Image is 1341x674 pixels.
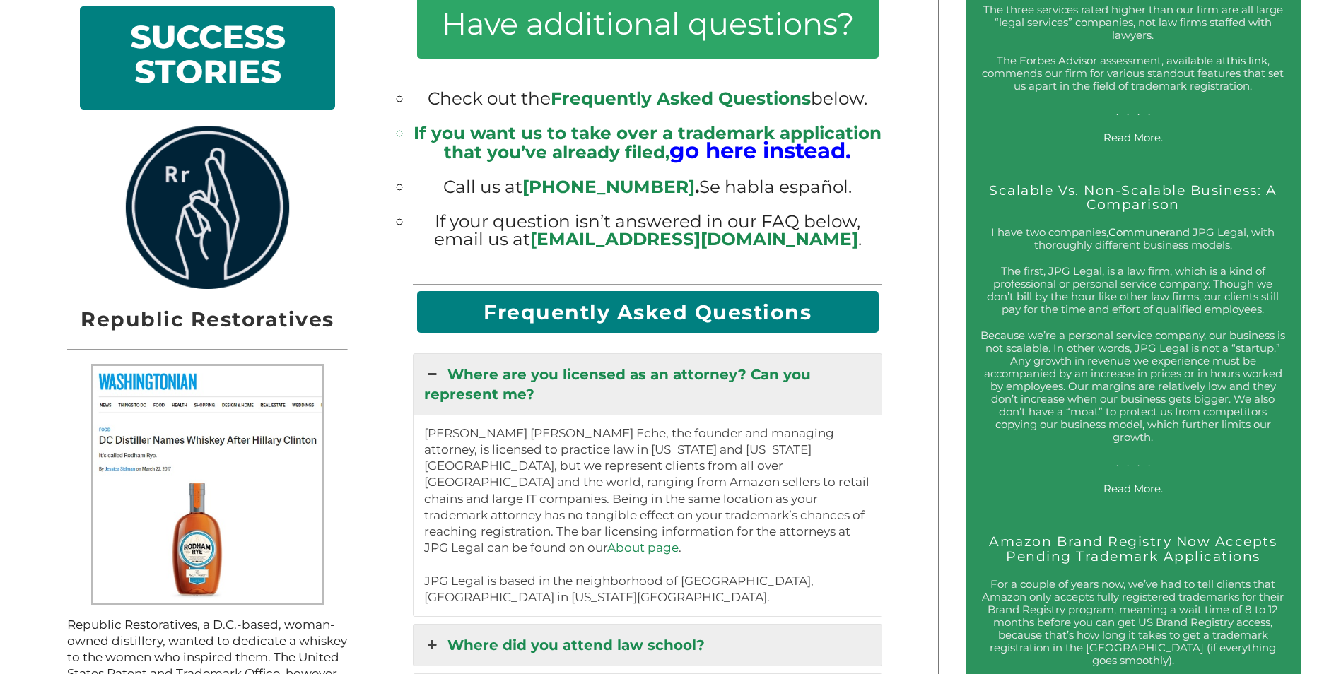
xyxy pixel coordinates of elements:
p: The first, JPG Legal, is a law firm, which is a kind of professional or personal service company.... [979,265,1287,316]
a: go here instead. [669,141,851,162]
p: For a couple of years now, we’ve had to tell clients that Amazon only accepts fully registered tr... [979,578,1287,667]
li: If your question isn’t answered in our FAQ below, email us at . [413,213,882,247]
span: Frequently Asked Questions [551,88,811,109]
h2: SUCCESS STORIES [93,20,321,96]
a: Where are you licensed as an attorney? Can you represent me? [414,354,882,415]
img: Rodham Rye People Screenshot [91,364,324,605]
a: Where did you attend law school? [414,625,882,666]
big: go here instead. [669,137,851,164]
a: Scalable Vs. Non-Scalable Business: A Comparison [989,182,1277,213]
a: Communer [1108,225,1169,239]
a: [PHONE_NUMBER]‬ [522,176,695,197]
a: this link [1226,54,1267,67]
div: Where are you licensed as an attorney? Can you represent me? [414,415,882,617]
h2: Republic Restoratives [67,302,348,336]
a: Read More. [1103,482,1163,495]
p: Because we’re a personal service company, our business is not scalable. In other words, JPG Legal... [979,329,1287,469]
p: [PERSON_NAME] [PERSON_NAME] Eche, the founder and managing attorney, is licensed to practice law ... [424,425,871,606]
p: I have two companies, and JPG Legal, with thoroughly different business models. [979,226,1287,252]
h2: Frequently Asked Questions [417,291,879,333]
a: Amazon Brand Registry Now Accepts Pending Trademark Applications [989,533,1277,564]
img: rrlogo.png [120,126,295,289]
li: Call us at Se habla español. [413,178,882,196]
a: About page [607,540,679,555]
b: . [522,176,699,197]
li: Check out the below. [413,90,882,107]
a: [EMAIL_ADDRESS][DOMAIN_NAME] [530,228,858,249]
li: If you want us to take over a trademark application that you’ve already filed, [413,124,882,160]
a: Read More. [1103,131,1163,144]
